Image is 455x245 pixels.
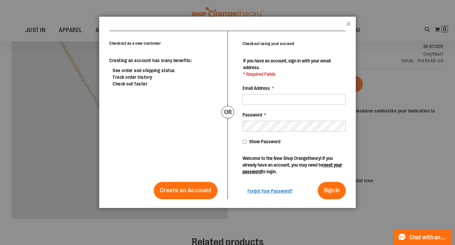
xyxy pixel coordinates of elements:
span: Chat with an Expert [409,234,447,241]
span: Email Address [243,85,270,91]
strong: Checkout as a new customer [109,41,161,46]
span: If you have an account, sign in with your email address. [243,58,331,70]
li: See order and shipping status [113,67,217,74]
span: * Required Fields [243,71,345,77]
li: Track order history [113,74,217,80]
span: Create an Account [160,187,212,194]
a: Forgot Your Password? [248,188,293,194]
span: Forgot Your Password? [248,188,293,194]
strong: Checkout using your account [243,41,295,46]
li: Check out faster [113,80,217,87]
button: Sign In [318,182,346,199]
p: Welcome to the New Shop Orangetheory! If you already have an account, you may need to to login. [243,155,346,175]
div: or [221,106,234,118]
span: Sign In [324,187,340,194]
a: reset your password [243,162,342,174]
span: Password [243,112,262,117]
p: Creating an account has many benefits: [109,57,217,64]
a: Create an Account [154,182,218,199]
span: Show Password [249,139,280,144]
button: Chat with an Expert [394,230,451,245]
